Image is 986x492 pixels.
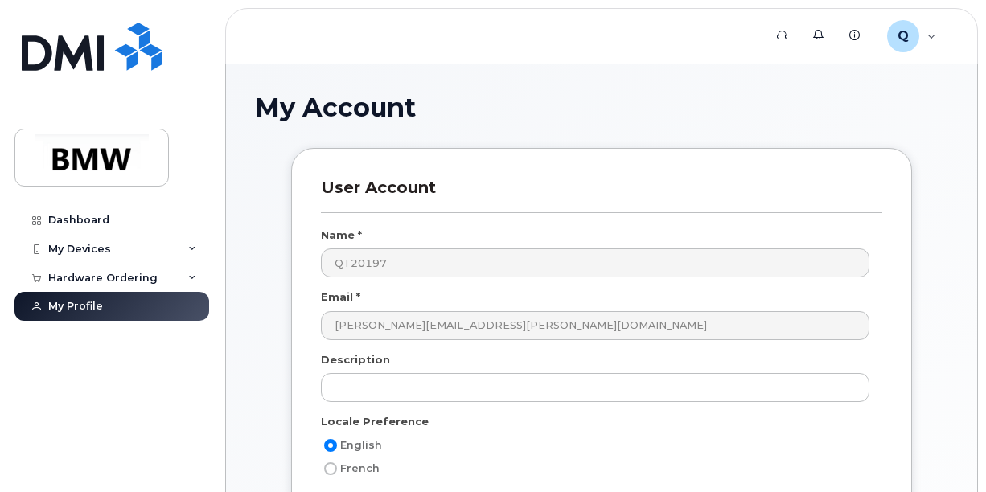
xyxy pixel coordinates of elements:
label: Name * [321,228,362,243]
input: French [324,462,337,475]
input: English [324,439,337,452]
h1: My Account [255,93,948,121]
span: English [340,439,382,451]
label: Email * [321,289,360,305]
label: Locale Preference [321,414,429,429]
label: Description [321,352,390,367]
span: French [340,462,380,474]
h3: User Account [321,178,882,212]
